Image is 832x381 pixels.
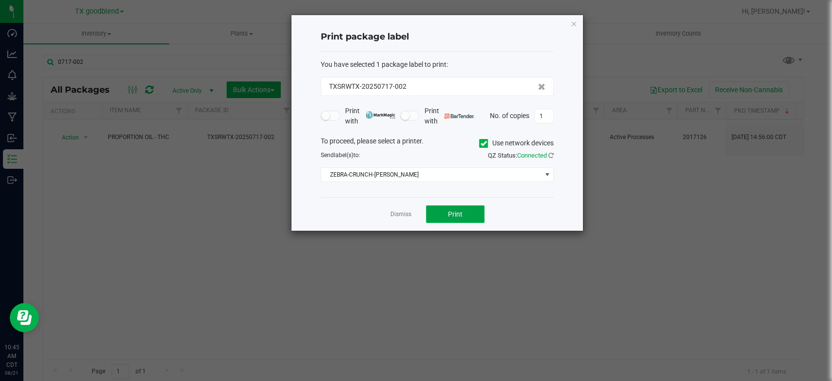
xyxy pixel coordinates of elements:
[490,111,529,119] span: No. of copies
[10,303,39,332] iframe: Resource center
[321,60,446,68] span: You have selected 1 package label to print
[390,210,411,219] a: Dismiss
[329,81,406,92] span: TXSRWTX-20250717-002
[517,152,547,159] span: Connected
[313,136,561,151] div: To proceed, please select a printer.
[488,152,554,159] span: QZ Status:
[445,114,474,119] img: bartender.png
[321,60,554,70] div: :
[321,152,360,159] span: Send to:
[424,106,474,126] span: Print with
[321,168,541,181] span: ZEBRA-CRUNCH-[PERSON_NAME]
[448,210,463,218] span: Print
[479,138,554,148] label: Use network devices
[366,111,395,119] img: mark_magic_cybra.png
[334,152,353,159] span: label(s)
[345,106,395,126] span: Print with
[426,205,484,223] button: Print
[321,31,554,43] h4: Print package label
